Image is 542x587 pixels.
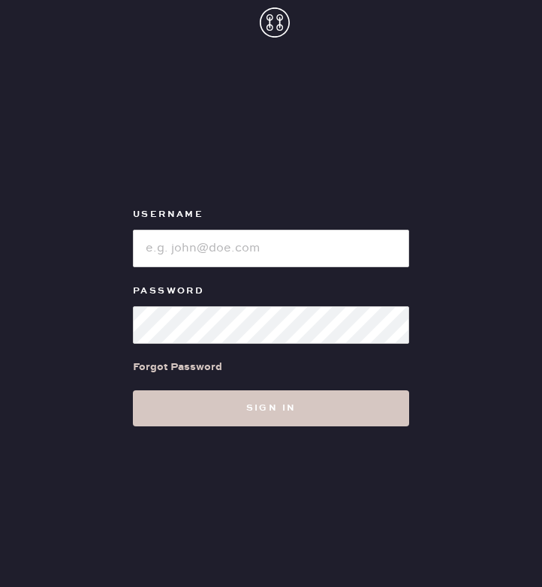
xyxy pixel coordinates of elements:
[133,206,409,224] label: Username
[133,282,409,300] label: Password
[133,344,222,390] a: Forgot Password
[133,359,222,375] div: Forgot Password
[133,390,409,426] button: Sign in
[133,230,409,267] input: e.g. john@doe.com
